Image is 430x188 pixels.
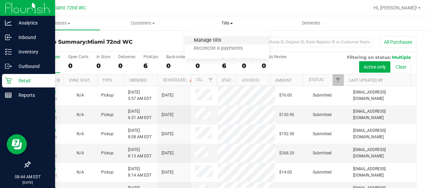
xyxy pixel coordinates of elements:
span: [DATE] 8:08 AM EDT [128,127,152,140]
input: Search Purchase ID, Original ID, State Registry ID or Customer Name... [239,37,373,47]
span: [DATE] [162,131,173,137]
span: Reconcile e-payments [185,46,252,51]
p: Outbound [12,62,52,70]
span: Miami 72nd WC [87,39,133,45]
th: Address [236,74,270,86]
span: Pickup [101,131,114,137]
inline-svg: Inventory [5,48,12,55]
p: 08:44 AM EDT [3,174,52,180]
a: Deliveries [269,16,353,30]
span: [DATE] [162,169,173,176]
a: Amount [275,78,292,83]
a: Status [309,77,323,82]
a: Type [102,78,112,83]
span: Submitted [313,131,332,137]
button: N/A [77,112,84,118]
a: Last Updated By [349,78,383,83]
button: N/A [77,150,84,156]
span: Miami 72nd WC [51,5,86,11]
p: Inbound [12,33,52,41]
span: [DATE] 8:13 AM EDT [128,147,152,159]
a: Ordered [129,78,147,83]
span: Pickup [101,112,114,118]
span: [DATE] [162,92,173,99]
p: Inventory [12,48,52,56]
div: PickUps [143,54,158,59]
span: Not Applicable [77,170,84,175]
div: Deliveries [118,54,135,59]
p: Retail [12,77,52,85]
span: Submitted [313,169,332,176]
div: 0 [196,62,214,70]
button: All Purchases [380,36,417,48]
span: $192.50 [279,131,294,137]
div: Open Carts [68,54,88,59]
span: Submitted [313,92,332,99]
div: 0 [68,62,88,70]
span: Tills [185,20,269,26]
p: Analytics [12,19,52,27]
inline-svg: Inbound [5,34,12,41]
button: N/A [77,169,84,176]
inline-svg: Analytics [5,20,12,26]
button: Active only [359,61,390,73]
p: [DATE] [3,180,52,185]
span: $268.20 [279,150,294,156]
span: $76.00 [279,92,292,99]
button: N/A [77,131,84,137]
a: Sync Status [69,78,95,83]
a: Customers [100,16,185,30]
span: Filtering on status: [347,54,391,60]
span: Customers [101,20,184,26]
span: Pickup [101,169,114,176]
div: Needs Review [262,54,287,59]
span: [EMAIL_ADDRESS][DOMAIN_NAME] [353,127,412,140]
span: Not Applicable [77,93,84,98]
span: [DATE] [162,112,173,118]
inline-svg: Retail [5,77,12,84]
span: Submitted [313,112,332,118]
div: 0 [118,62,135,70]
p: Reports [12,91,52,99]
span: [EMAIL_ADDRESS][DOMAIN_NAME] [353,166,412,179]
span: [DATE] 5:57 AM EDT [128,89,152,102]
div: 0 [242,62,254,70]
span: [DATE] 8:14 AM EDT [128,166,152,179]
span: Deliveries [293,20,330,26]
span: $14.00 [279,169,292,176]
span: Multiple [392,54,411,60]
span: Manage tills [185,38,230,43]
div: 6 [143,62,158,70]
span: Not Applicable [77,131,84,136]
a: State Registry ID [222,78,257,83]
div: 0 [166,62,187,70]
inline-svg: Outbound [5,63,12,70]
span: Pickup [101,92,114,99]
div: Back-orders [166,54,187,59]
span: [DATE] 6:31 AM EDT [128,108,152,121]
div: 6 [222,62,234,70]
span: [DATE] [162,150,173,156]
div: 0 [96,62,110,70]
inline-svg: Reports [5,92,12,99]
button: N/A [77,92,84,99]
span: Not Applicable [77,112,84,117]
span: Purchases [16,20,100,26]
a: Filter [333,74,344,86]
div: 0 [262,62,287,70]
a: Scheduled [163,78,193,82]
button: Clear [391,61,411,73]
span: Hi, [PERSON_NAME]! [374,5,417,10]
h3: Purchase Summary: [30,39,159,45]
span: Pickup [101,150,114,156]
span: [EMAIL_ADDRESS][DOMAIN_NAME] [353,89,412,102]
span: Not Applicable [77,151,84,155]
div: In Store [96,54,110,59]
span: $130.90 [279,112,294,118]
span: [EMAIL_ADDRESS][DOMAIN_NAME] [353,147,412,159]
a: Purchases [16,16,100,30]
a: Tills Manage tills Reconcile e-payments [185,16,269,30]
a: Filter [205,74,216,86]
span: [EMAIL_ADDRESS][DOMAIN_NAME] [353,108,412,121]
a: Customer [197,77,217,82]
